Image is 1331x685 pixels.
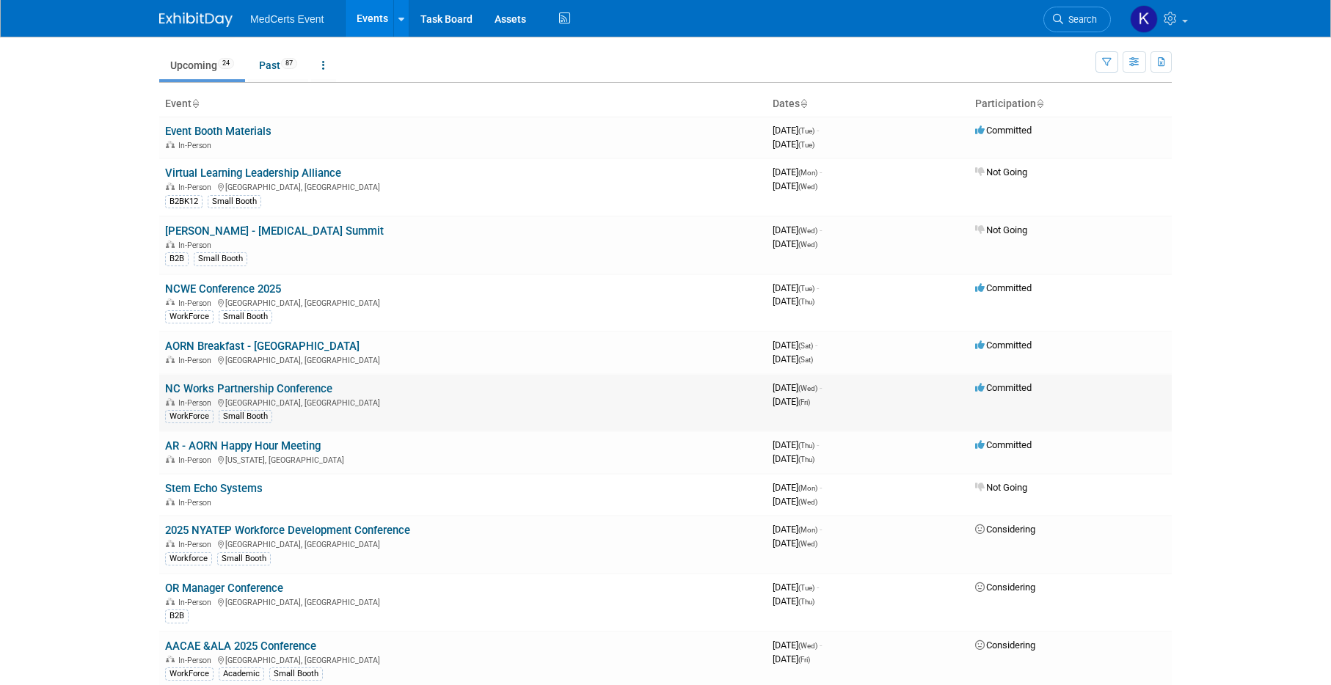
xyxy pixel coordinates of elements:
span: [DATE] [773,524,822,535]
span: (Wed) [798,498,817,506]
a: Upcoming24 [159,51,245,79]
span: Committed [975,282,1032,293]
a: Sort by Participation Type [1036,98,1043,109]
span: (Wed) [798,241,817,249]
span: (Thu) [798,455,814,464]
span: In-Person [178,298,216,308]
span: [DATE] [773,453,814,464]
a: AR - AORN Happy Hour Meeting [165,439,321,453]
img: In-Person Event [166,398,175,406]
span: (Mon) [798,169,817,177]
span: [DATE] [773,439,819,450]
div: [GEOGRAPHIC_DATA], [GEOGRAPHIC_DATA] [165,653,761,665]
div: [US_STATE], [GEOGRAPHIC_DATA] [165,453,761,465]
a: Stem Echo Systems [165,482,263,495]
span: Not Going [975,224,1027,235]
span: Considering [975,524,1035,535]
span: [DATE] [773,596,814,607]
span: (Mon) [798,526,817,534]
div: B2B [165,252,189,265]
img: Kayla Haack [1130,5,1158,33]
div: WorkForce [165,667,214,681]
span: In-Person [178,141,216,150]
span: [DATE] [773,224,822,235]
img: In-Person Event [166,356,175,363]
span: In-Person [178,356,216,365]
span: Committed [975,340,1032,351]
span: Considering [975,640,1035,651]
span: - [817,282,819,293]
img: In-Person Event [166,141,175,148]
span: Committed [975,382,1032,393]
a: Sort by Event Name [192,98,199,109]
span: - [820,224,822,235]
th: Participation [969,92,1172,117]
div: [GEOGRAPHIC_DATA], [GEOGRAPHIC_DATA] [165,180,761,192]
div: B2BK12 [165,195,203,208]
a: AACAE &ALA 2025 Conference [165,640,316,653]
span: 24 [218,58,234,69]
a: Virtual Learning Leadership Alliance [165,166,341,180]
img: In-Person Event [166,455,175,463]
div: B2B [165,609,189,623]
span: - [820,166,822,177]
span: Considering [975,582,1035,593]
span: (Wed) [798,183,817,191]
span: In-Person [178,656,216,665]
img: In-Person Event [166,598,175,605]
div: WorkForce [165,310,214,323]
span: [DATE] [773,640,822,651]
span: In-Person [178,241,216,250]
span: (Wed) [798,384,817,392]
span: (Tue) [798,127,814,135]
span: [DATE] [773,340,817,351]
span: [DATE] [773,538,817,549]
div: Workforce [165,552,212,565]
span: [DATE] [773,282,819,293]
div: Small Booth [208,195,261,208]
span: [DATE] [773,496,817,507]
span: [DATE] [773,238,817,249]
span: (Tue) [798,141,814,149]
span: - [820,524,822,535]
span: (Sat) [798,342,813,350]
span: [DATE] [773,396,810,407]
span: - [815,340,817,351]
span: - [820,640,822,651]
a: NCWE Conference 2025 [165,282,281,296]
span: [DATE] [773,296,814,307]
span: [DATE] [773,354,813,365]
span: In-Person [178,183,216,192]
span: (Mon) [798,484,817,492]
img: In-Person Event [166,183,175,190]
span: (Fri) [798,398,810,406]
a: AORN Breakfast - [GEOGRAPHIC_DATA] [165,340,360,353]
span: Committed [975,439,1032,450]
div: [GEOGRAPHIC_DATA], [GEOGRAPHIC_DATA] [165,354,761,365]
span: Search [1063,14,1097,25]
span: [DATE] [773,166,822,177]
div: [GEOGRAPHIC_DATA], [GEOGRAPHIC_DATA] [165,538,761,549]
img: In-Person Event [166,540,175,547]
span: In-Person [178,455,216,465]
span: (Sat) [798,356,813,364]
span: 87 [281,58,297,69]
span: [DATE] [773,125,819,136]
span: (Wed) [798,227,817,235]
div: Small Booth [219,410,272,423]
img: ExhibitDay [159,12,233,27]
span: In-Person [178,598,216,607]
span: (Tue) [798,584,814,592]
span: In-Person [178,398,216,408]
img: In-Person Event [166,498,175,505]
th: Event [159,92,767,117]
span: (Thu) [798,442,814,450]
div: [GEOGRAPHIC_DATA], [GEOGRAPHIC_DATA] [165,296,761,308]
a: NC Works Partnership Conference [165,382,332,395]
span: Not Going [975,166,1027,177]
img: In-Person Event [166,241,175,248]
a: [PERSON_NAME] - [MEDICAL_DATA] Summit [165,224,384,238]
span: (Thu) [798,298,814,306]
span: (Wed) [798,642,817,650]
span: [DATE] [773,653,810,664]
